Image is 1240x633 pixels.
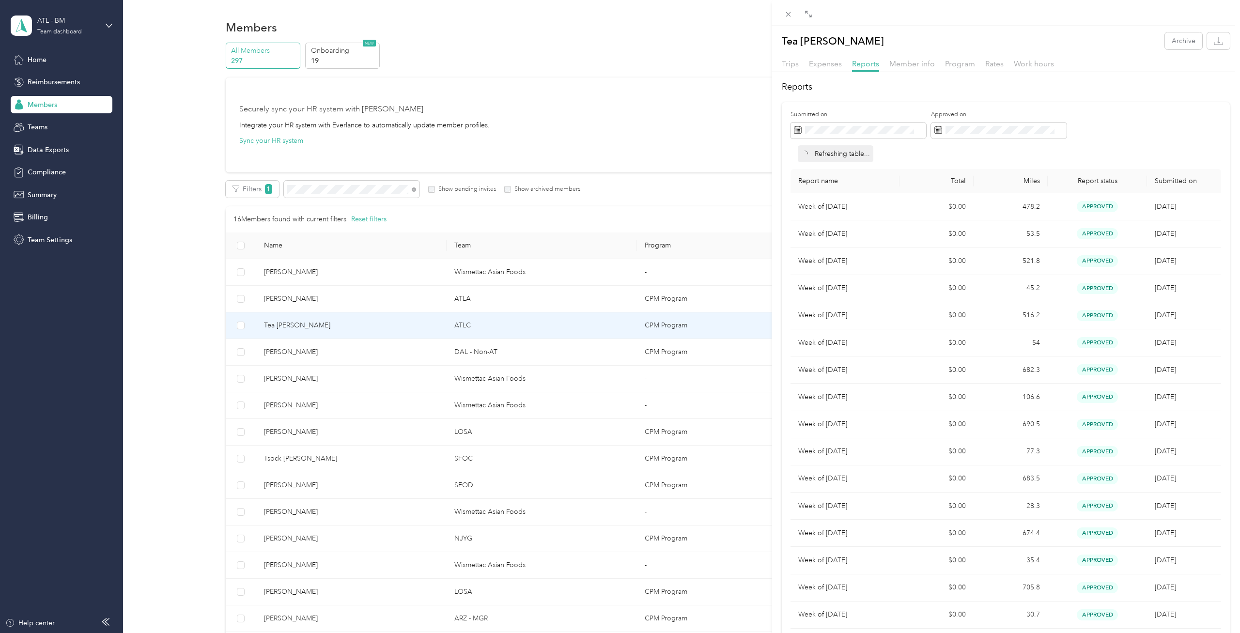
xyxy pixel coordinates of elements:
[1077,337,1118,348] span: approved
[1155,202,1176,211] span: [DATE]
[974,302,1048,329] td: 516.2
[1155,366,1176,374] span: [DATE]
[889,59,935,68] span: Member info
[1155,393,1176,401] span: [DATE]
[1165,32,1202,49] button: Archive
[1077,609,1118,620] span: approved
[899,329,974,356] td: $0.00
[899,438,974,465] td: $0.00
[798,582,892,593] p: Week of [DATE]
[899,356,974,384] td: $0.00
[985,59,1004,68] span: Rates
[1155,556,1176,564] span: [DATE]
[899,220,974,247] td: $0.00
[1155,339,1176,347] span: [DATE]
[907,177,966,185] div: Total
[1077,364,1118,375] span: approved
[1077,201,1118,212] span: approved
[1155,311,1176,319] span: [DATE]
[1077,228,1118,239] span: approved
[1147,169,1221,193] th: Submitted on
[798,229,892,239] p: Week of [DATE]
[798,201,892,212] p: Week of [DATE]
[899,411,974,438] td: $0.00
[945,59,975,68] span: Program
[981,177,1040,185] div: Miles
[974,574,1048,602] td: 705.8
[1155,502,1176,510] span: [DATE]
[782,80,1230,93] h2: Reports
[1077,527,1118,539] span: approved
[798,501,892,511] p: Week of [DATE]
[899,302,974,329] td: $0.00
[798,310,892,321] p: Week of [DATE]
[782,32,884,49] p: Tea [PERSON_NAME]
[798,283,892,293] p: Week of [DATE]
[1077,419,1118,430] span: approved
[974,493,1048,520] td: 28.3
[1077,500,1118,511] span: approved
[899,520,974,547] td: $0.00
[1077,283,1118,294] span: approved
[1077,582,1118,593] span: approved
[1077,310,1118,321] span: approved
[1186,579,1240,633] iframe: Everlance-gr Chat Button Frame
[1077,391,1118,402] span: approved
[1055,177,1139,185] span: Report status
[1155,529,1176,537] span: [DATE]
[1014,59,1054,68] span: Work hours
[899,247,974,275] td: $0.00
[974,193,1048,220] td: 478.2
[798,419,892,430] p: Week of [DATE]
[974,465,1048,493] td: 683.5
[790,110,926,119] label: Submitted on
[899,574,974,602] td: $0.00
[1155,610,1176,618] span: [DATE]
[1155,474,1176,482] span: [DATE]
[798,392,892,402] p: Week of [DATE]
[798,446,892,457] p: Week of [DATE]
[798,528,892,539] p: Week of [DATE]
[931,110,1067,119] label: Approved on
[974,247,1048,275] td: 521.8
[974,275,1048,302] td: 45.2
[790,169,899,193] th: Report name
[899,547,974,574] td: $0.00
[899,465,974,493] td: $0.00
[974,547,1048,574] td: 35.4
[974,602,1048,629] td: 30.7
[809,59,842,68] span: Expenses
[899,193,974,220] td: $0.00
[974,411,1048,438] td: 690.5
[798,145,873,162] div: Refreshing table...
[1155,284,1176,292] span: [DATE]
[899,275,974,302] td: $0.00
[852,59,879,68] span: Reports
[1155,583,1176,591] span: [DATE]
[899,493,974,520] td: $0.00
[1155,447,1176,455] span: [DATE]
[974,520,1048,547] td: 674.4
[1077,255,1118,266] span: approved
[1155,257,1176,265] span: [DATE]
[782,59,799,68] span: Trips
[798,609,892,620] p: Week of [DATE]
[798,473,892,484] p: Week of [DATE]
[798,365,892,375] p: Week of [DATE]
[1155,230,1176,238] span: [DATE]
[974,329,1048,356] td: 54
[1077,473,1118,484] span: approved
[974,438,1048,465] td: 77.3
[899,384,974,411] td: $0.00
[899,602,974,629] td: $0.00
[1155,420,1176,428] span: [DATE]
[798,555,892,566] p: Week of [DATE]
[1077,555,1118,566] span: approved
[974,356,1048,384] td: 682.3
[974,220,1048,247] td: 53.5
[974,384,1048,411] td: 106.6
[798,338,892,348] p: Week of [DATE]
[798,256,892,266] p: Week of [DATE]
[1077,446,1118,457] span: approved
